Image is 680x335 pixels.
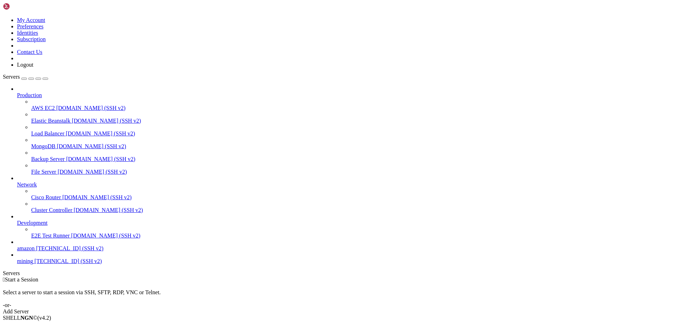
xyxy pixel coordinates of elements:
span: SHELL © [3,315,51,321]
a: E2E Test Runner [DOMAIN_NAME] (SSH v2) [31,233,677,239]
a: MongoDB [DOMAIN_NAME] (SSH v2) [31,143,677,150]
span: E2E Test Runner [31,233,70,239]
span: [DOMAIN_NAME] (SSH v2) [57,143,126,149]
li: Development [17,213,677,239]
a: Cluster Controller [DOMAIN_NAME] (SSH v2) [31,207,677,213]
span: [TECHNICAL_ID] (SSH v2) [36,245,103,251]
a: Elastic Beanstalk [DOMAIN_NAME] (SSH v2) [31,118,677,124]
li: File Server [DOMAIN_NAME] (SSH v2) [31,162,677,175]
li: Cluster Controller [DOMAIN_NAME] (SSH v2) [31,201,677,213]
a: Production [17,92,677,99]
span: [DOMAIN_NAME] (SSH v2) [58,169,127,175]
li: MongoDB [DOMAIN_NAME] (SSH v2) [31,137,677,150]
span: Cisco Router [31,194,61,200]
span: Backup Server [31,156,65,162]
span: File Server [31,169,56,175]
span: AWS EC2 [31,105,55,111]
a: My Account [17,17,45,23]
li: AWS EC2 [DOMAIN_NAME] (SSH v2) [31,99,677,111]
span: Load Balancer [31,130,64,136]
a: Servers [3,74,48,80]
span: MongoDB [31,143,55,149]
img: Shellngn [3,3,44,10]
span: mining [17,258,33,264]
span: Start a Session [5,277,38,283]
a: File Server [DOMAIN_NAME] (SSH v2) [31,169,677,175]
a: AWS EC2 [DOMAIN_NAME] (SSH v2) [31,105,677,111]
div: Add Server [3,308,677,315]
span: amazon [17,245,35,251]
li: Load Balancer [DOMAIN_NAME] (SSH v2) [31,124,677,137]
span: [DOMAIN_NAME] (SSH v2) [71,233,141,239]
span: [DOMAIN_NAME] (SSH v2) [56,105,126,111]
a: Subscription [17,36,46,42]
a: Backup Server [DOMAIN_NAME] (SSH v2) [31,156,677,162]
li: amazon [TECHNICAL_ID] (SSH v2) [17,239,677,252]
span:  [3,277,5,283]
a: Contact Us [17,49,42,55]
span: [TECHNICAL_ID] (SSH v2) [34,258,102,264]
span: 4.2.0 [38,315,51,321]
li: Production [17,86,677,175]
span: Development [17,220,47,226]
span: Servers [3,74,20,80]
span: [DOMAIN_NAME] (SSH v2) [66,156,136,162]
span: Network [17,182,37,188]
a: Network [17,182,677,188]
a: Logout [17,62,33,68]
a: Development [17,220,677,226]
a: amazon [TECHNICAL_ID] (SSH v2) [17,245,677,252]
a: mining [TECHNICAL_ID] (SSH v2) [17,258,677,264]
li: Network [17,175,677,213]
li: Backup Server [DOMAIN_NAME] (SSH v2) [31,150,677,162]
div: Servers [3,270,677,277]
li: Elastic Beanstalk [DOMAIN_NAME] (SSH v2) [31,111,677,124]
li: mining [TECHNICAL_ID] (SSH v2) [17,252,677,264]
a: Preferences [17,23,44,29]
a: Load Balancer [DOMAIN_NAME] (SSH v2) [31,130,677,137]
b: NGN [21,315,33,321]
span: Cluster Controller [31,207,72,213]
span: [DOMAIN_NAME] (SSH v2) [72,118,141,124]
div: Select a server to start a session via SSH, SFTP, RDP, VNC or Telnet. -or- [3,283,677,308]
span: [DOMAIN_NAME] (SSH v2) [66,130,135,136]
span: [DOMAIN_NAME] (SSH v2) [74,207,143,213]
a: Cisco Router [DOMAIN_NAME] (SSH v2) [31,194,677,201]
li: E2E Test Runner [DOMAIN_NAME] (SSH v2) [31,226,677,239]
li: Cisco Router [DOMAIN_NAME] (SSH v2) [31,188,677,201]
span: Production [17,92,42,98]
span: [DOMAIN_NAME] (SSH v2) [62,194,132,200]
span: Elastic Beanstalk [31,118,70,124]
a: Identities [17,30,38,36]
